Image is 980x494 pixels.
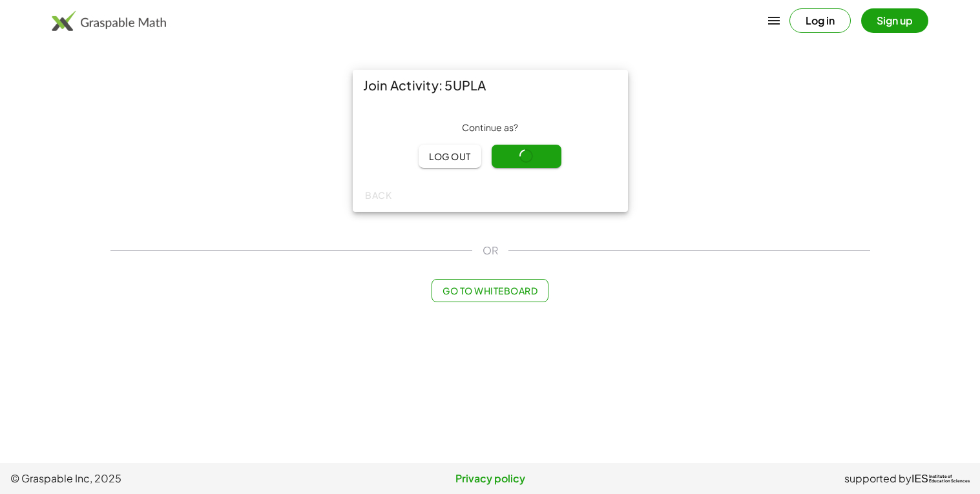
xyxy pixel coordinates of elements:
[861,8,928,33] button: Sign up
[789,8,851,33] button: Log in
[363,121,618,134] div: Continue as ?
[419,145,481,168] button: Log out
[10,471,330,486] span: © Graspable Inc, 2025
[443,285,537,296] span: Go to Whiteboard
[330,471,650,486] a: Privacy policy
[353,70,628,101] div: Join Activity: 5UPLA
[912,471,970,486] a: IESInstitute ofEducation Sciences
[429,150,471,162] span: Log out
[432,279,548,302] button: Go to Whiteboard
[483,243,498,258] span: OR
[929,475,970,484] span: Institute of Education Sciences
[844,471,912,486] span: supported by
[912,473,928,485] span: IES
